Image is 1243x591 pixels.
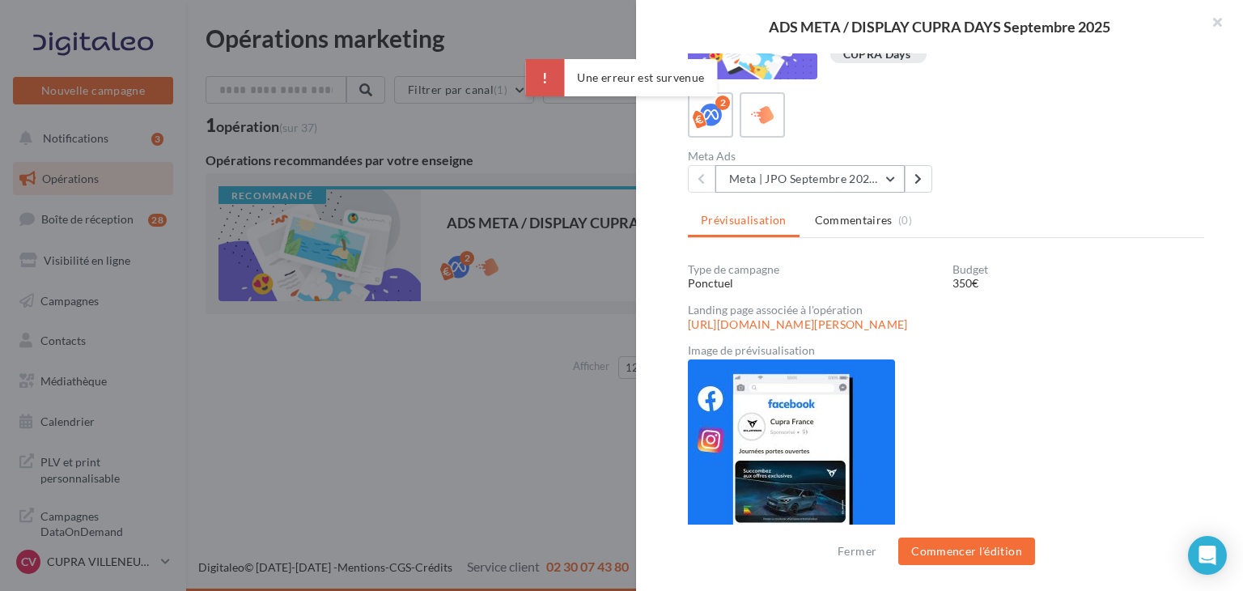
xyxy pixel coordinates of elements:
button: Meta | JPO Septembre 2025 | Drive to store [715,165,905,193]
div: Ponctuel [688,275,940,291]
div: Type de campagne [688,264,940,275]
button: Fermer [831,542,883,561]
button: Commencer l'édition [898,538,1035,565]
div: Meta Ads [688,151,940,162]
div: Budget [952,264,1204,275]
span: Commentaires [815,212,893,228]
div: Une erreur est survenue [525,59,717,96]
div: Image de prévisualisation [688,345,1204,356]
div: Landing page associée à l'opération [688,304,1204,316]
div: 2 [715,96,730,110]
div: 350€ [952,275,1204,291]
div: Open Intercom Messenger [1188,536,1227,575]
span: (0) [898,214,912,227]
div: CUPRA Days [843,49,911,61]
div: ADS META / DISPLAY CUPRA DAYS Septembre 2025 [662,19,1217,34]
a: [URL][DOMAIN_NAME][PERSON_NAME] [688,318,908,331]
img: 188085327ae68554115749d89eee4c88.jpg [688,359,895,541]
